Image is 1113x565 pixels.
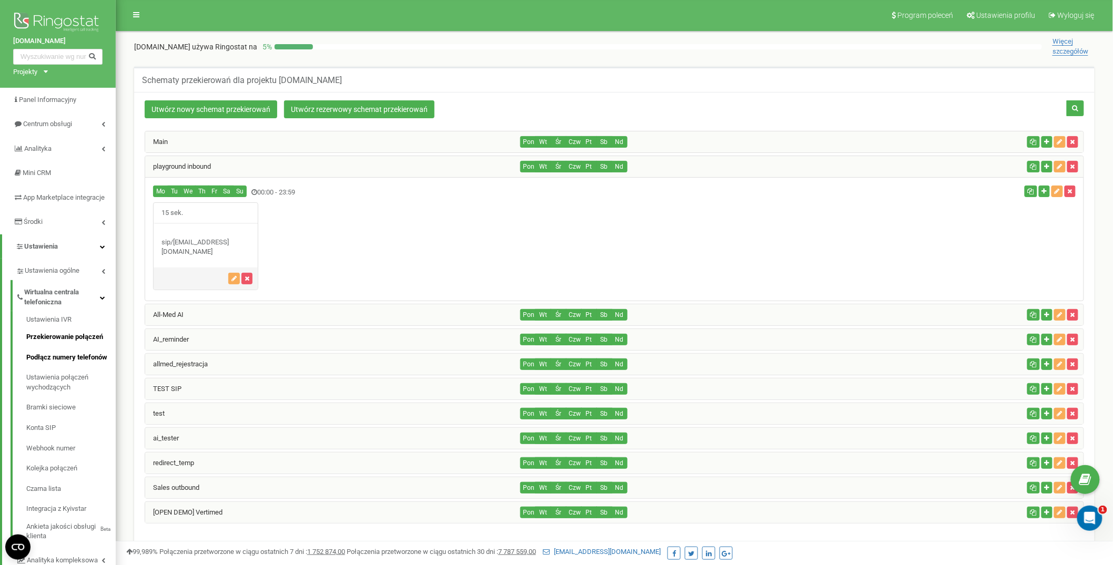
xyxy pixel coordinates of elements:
div: 00:00 - 23:59 [145,186,771,200]
a: Wirtualna centrala telefoniczna [16,280,116,311]
a: All-Med AI [145,311,184,319]
button: Pon [520,383,536,395]
button: Wt [535,457,551,469]
span: App Marketplace integracje [23,193,105,201]
button: Śr [551,161,566,172]
button: Pon [520,433,536,444]
button: Śr [551,507,566,518]
button: Wt [535,507,551,518]
button: Pt [581,383,597,395]
a: redirect_temp [145,459,194,467]
button: Śr [551,136,566,148]
button: Czw [566,383,582,395]
button: Sb [596,482,612,494]
button: Śr [551,457,566,469]
span: Wyloguj się [1058,11,1095,19]
a: TEST SIP [145,385,181,393]
a: Ustawienia [2,234,116,259]
button: Wt [535,383,551,395]
span: 1 [1099,506,1107,514]
button: Sb [596,309,612,321]
a: Sales outbound [145,484,199,491]
span: Ustawienia profilu [977,11,1036,19]
u: 7 787 559,00 [498,548,536,556]
u: 1 752 874,00 [307,548,345,556]
button: Sb [596,334,612,345]
a: test [145,409,165,417]
button: Pt [581,334,597,345]
button: Pt [581,136,597,148]
span: używa Ringostat na [192,43,257,51]
button: Su [233,186,247,197]
button: Śr [551,334,566,345]
a: Bramki sieciowe [26,397,116,418]
button: Open CMP widget [5,535,31,560]
button: Wt [535,136,551,148]
button: Sb [596,507,612,518]
span: Wirtualna centrala telefoniczna [24,287,100,307]
div: Projekty [13,67,37,77]
button: Nd [612,358,628,370]
h5: Schematy przekierowań dla projektu [DOMAIN_NAME] [142,76,342,85]
button: Pon [520,136,536,148]
button: Nd [612,161,628,172]
button: Pt [581,507,597,518]
iframe: Intercom live chat [1077,506,1102,531]
button: Pon [520,309,536,321]
button: Nd [612,457,628,469]
button: Sb [596,161,612,172]
button: Czw [566,334,582,345]
button: Pon [520,161,536,172]
a: Czarna lista [26,479,116,499]
a: Ustawienia połączeń wychodzących [26,367,116,397]
button: Wt [535,358,551,370]
button: Pt [581,482,597,494]
button: Mo [153,186,168,197]
a: [OPEN DEMO] Vertimed [145,508,222,516]
button: Fr [208,186,220,197]
span: Więcej szczegółów [1053,37,1088,56]
button: Wt [535,161,551,172]
button: Sb [596,433,612,444]
button: Sb [596,358,612,370]
button: Pt [581,457,597,469]
button: Szukaj schematu przekierowań [1067,100,1084,116]
button: We [180,186,196,197]
a: Kolejka połączeń [26,458,116,479]
button: Pon [520,457,536,469]
a: [DOMAIN_NAME] [13,36,103,46]
button: Czw [566,482,582,494]
button: Pt [581,358,597,370]
button: Czw [566,136,582,148]
div: sip/ [EMAIL_ADDRESS][DOMAIN_NAME] [154,238,258,257]
button: Nd [612,408,628,419]
img: Ringostat logo [13,10,103,36]
a: playground inbound [145,162,211,170]
span: Program poleceń [898,11,954,19]
span: Panel Informacyjny [19,96,76,104]
a: Ustawienia ogólne [16,259,116,280]
a: Ustawienia IVR [26,315,116,327]
button: Pon [520,408,536,419]
a: AI_reminder [145,335,189,343]
a: Podłącz numery telefonów [26,347,116,368]
button: Sb [596,408,612,419]
button: Śr [551,358,566,370]
button: Wt [535,433,551,444]
button: Czw [566,507,582,518]
button: Nd [612,433,628,444]
button: Czw [566,161,582,172]
span: Mini CRM [23,169,51,177]
span: 99,989% [126,548,158,556]
span: Środki [24,218,43,225]
a: Webhook numer [26,438,116,459]
button: Wt [535,334,551,345]
button: Sa [220,186,234,197]
a: Main [145,138,168,146]
button: Czw [566,309,582,321]
button: Śr [551,408,566,419]
p: [DOMAIN_NAME] [134,42,257,52]
span: Centrum obsługi [23,120,72,128]
span: Połączenia przetworzone w ciągu ostatnich 30 dni : [347,548,536,556]
span: Ustawienia ogólne [25,266,79,276]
